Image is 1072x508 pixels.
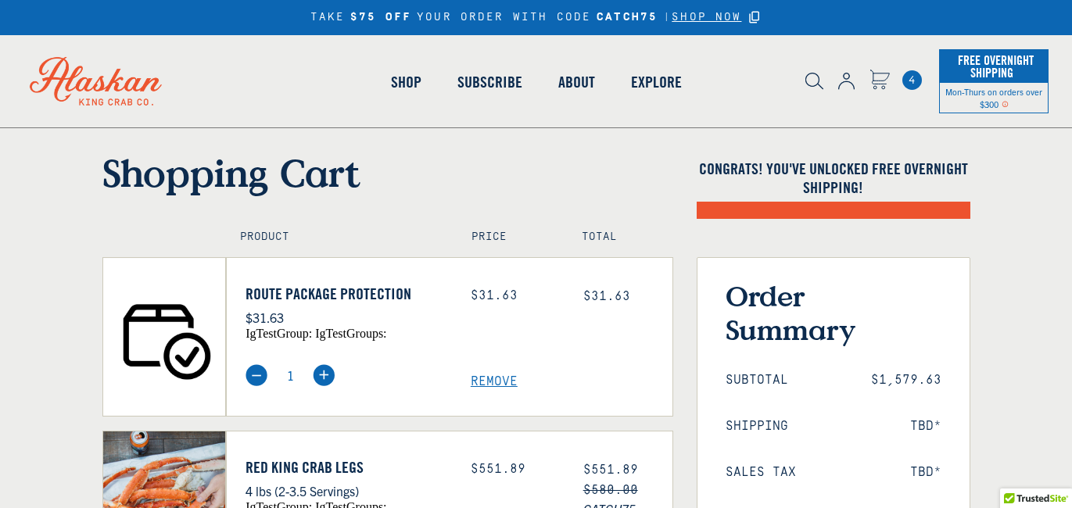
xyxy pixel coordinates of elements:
s: $580.00 [583,483,638,497]
a: SHOP NOW [672,11,741,24]
a: Subscribe [439,38,540,127]
div: TAKE YOUR ORDER WITH CODE | [310,9,762,27]
img: plus [313,364,335,386]
p: $31.63 [246,307,447,327]
span: Free Overnight Shipping [954,48,1034,84]
a: About [540,38,613,127]
span: Shipping [726,419,788,434]
strong: CATCH75 [597,11,658,24]
h4: Price [471,231,548,244]
strong: $75 OFF [350,11,411,24]
p: 4 lbs (2-3.5 Servings) [246,481,447,501]
span: Mon-Thurs on orders over $300 [945,86,1042,109]
h4: Congrats! You've unlocked FREE OVERNIGHT SHIPPING! [697,159,970,197]
div: $551.89 [471,462,560,477]
a: Route Package Protection [246,284,447,303]
span: Shipping Notice Icon [1002,98,1009,109]
h4: Total [582,231,658,244]
h3: Order Summary [726,279,941,346]
span: Subtotal [726,373,788,388]
a: Remove [471,374,672,389]
h1: Shopping Cart [102,150,673,195]
span: 4 [902,70,922,90]
span: $551.89 [583,463,638,477]
img: account [838,73,855,90]
a: Shop [373,38,439,127]
a: Explore [613,38,700,127]
img: minus [246,364,267,386]
h4: Product [240,231,438,244]
span: igTestGroups: [315,327,386,340]
div: $31.63 [471,288,560,303]
span: $1,579.63 [871,373,941,388]
span: $31.63 [583,289,630,303]
a: Red King Crab Legs [246,458,447,477]
img: Alaskan King Crab Co. logo [8,35,184,127]
a: Cart [902,70,922,90]
span: SHOP NOW [672,11,741,23]
span: igTestGroup: [246,327,312,340]
a: Cart [869,70,890,92]
img: Route Package Protection - $31.63 [103,258,226,416]
span: Sales Tax [726,465,796,480]
img: search [805,73,823,90]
